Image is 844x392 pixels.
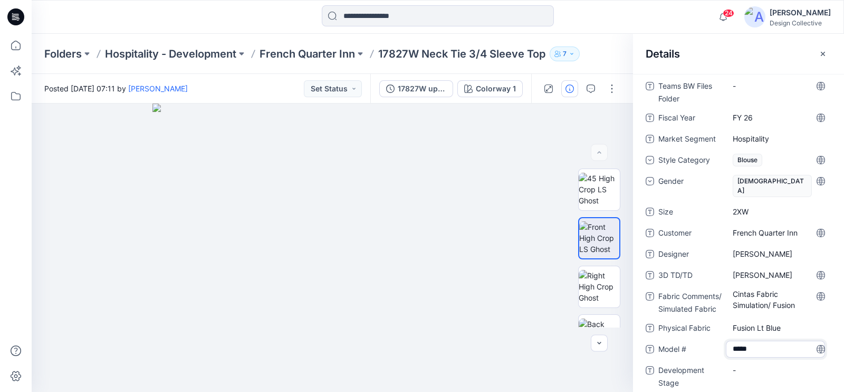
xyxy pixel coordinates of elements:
[770,19,831,27] div: Design Collective
[733,269,824,281] span: Jennifer
[379,80,453,97] button: 17827W upload to stylezone with tie
[658,248,722,263] span: Designer
[733,288,824,311] span: Cintas Fabric Simulation/ Fusion
[658,133,722,147] span: Market Segment
[44,46,82,61] a: Folders
[476,83,516,95] div: Colorway 1
[733,175,812,197] span: [DEMOGRAPHIC_DATA]
[723,9,734,17] span: 24
[128,84,188,93] a: [PERSON_NAME]
[457,80,523,97] button: Colorway 1
[733,365,824,376] span: -
[398,83,446,95] div: 17827W upload to stylezone with tie
[579,270,620,303] img: Right High Crop Ghost
[152,104,512,392] img: eyJhbGciOiJIUzI1NiIsImtpZCI6IjAiLCJzbHQiOiJzZXMiLCJ0eXAiOiJKV1QifQ.eyJkYXRhIjp7InR5cGUiOiJzdG9yYW...
[646,48,680,60] h2: Details
[579,173,620,206] img: 45 High Crop LS Ghost
[733,112,824,123] span: FY 26
[658,175,722,199] span: Gender
[105,46,236,61] a: Hospitality - Development
[733,206,824,217] span: 2XW
[260,46,355,61] a: French Quarter Inn
[770,6,831,19] div: [PERSON_NAME]
[733,322,824,333] span: Fusion Lt Blue
[658,269,722,284] span: 3D TD/TD
[658,322,722,337] span: Physical Fabric
[658,290,722,315] span: Fabric Comments/ Simulated Fabric
[561,80,578,97] button: Details
[658,343,722,358] span: Model #
[378,46,545,61] p: 17827W Neck Tie 3/4 Sleeve Top
[563,48,567,60] p: 7
[658,80,722,105] span: Teams BW Files Folder
[733,227,824,238] span: French Quarter Inn
[658,227,722,241] span: Customer
[744,6,765,27] img: avatar
[733,133,824,144] span: Hospitality
[658,154,722,169] span: Style Category
[658,111,722,126] span: Fiscal Year
[733,80,824,91] span: -
[44,83,188,94] span: Posted [DATE] 07:11 by
[658,206,722,220] span: Size
[579,221,619,255] img: Front High Crop LS Ghost
[579,319,620,352] img: Back High Crop LS Ghost
[550,46,580,61] button: 7
[733,154,762,166] span: Blouse
[733,248,824,259] span: Maryana
[658,364,722,389] span: Development Stage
